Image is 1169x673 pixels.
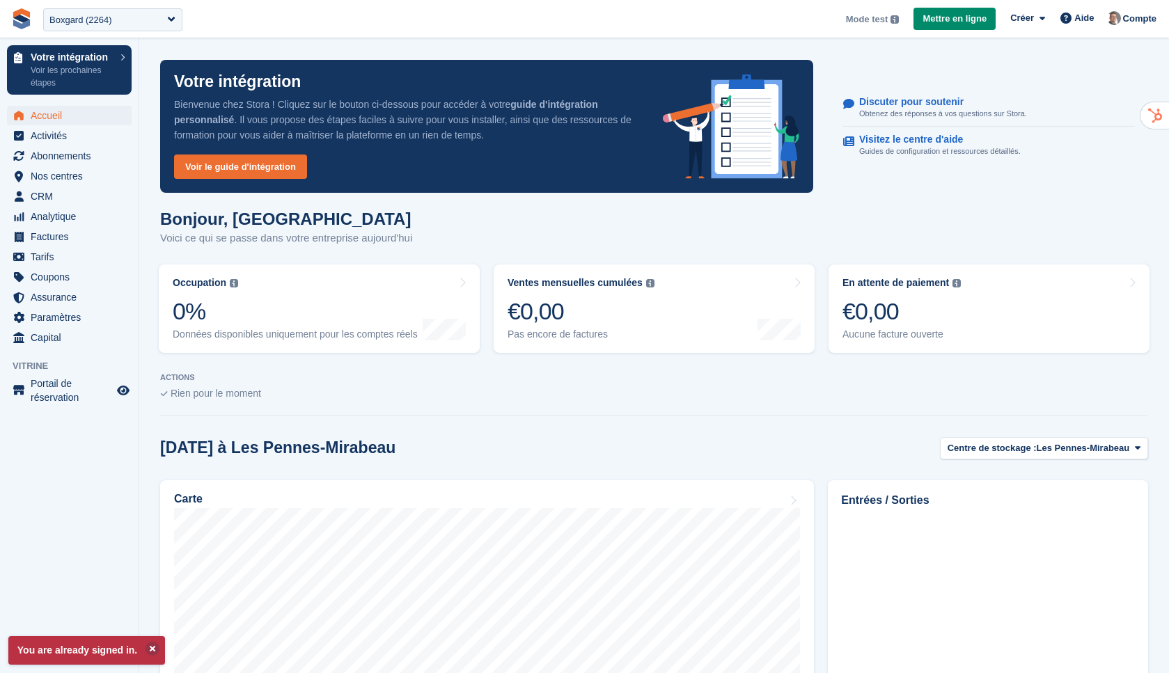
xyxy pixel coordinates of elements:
h2: Carte [174,493,203,505]
a: Occupation 0% Données disponibles uniquement pour les comptes réels [159,264,480,353]
div: Pas encore de factures [508,328,654,340]
a: Ventes mensuelles cumulées €0,00 Pas encore de factures [494,264,815,353]
span: Abonnements [31,146,114,166]
button: Centre de stockage : Les Pennes-Mirabeau [940,437,1148,460]
a: menu [7,126,132,145]
p: Guides de configuration et ressources détaillés. [859,145,1021,157]
img: onboarding-info-6c161a55d2c0e0a8cae90662b2fe09162a5109e8cc188191df67fb4f79e88e88.svg [663,74,799,179]
p: Bienvenue chez Stora ! Cliquez sur le bouton ci-dessous pour accéder à votre . Il vous propose de... [174,97,641,143]
p: You are already signed in. [8,636,165,665]
img: Sebastien Bonnier [1107,11,1121,25]
span: Capital [31,328,114,347]
span: Centre de stockage : [948,441,1037,455]
span: Mettre en ligne [923,12,987,26]
h2: Entrées / Sorties [841,492,1135,509]
a: En attente de paiement €0,00 Aucune facture ouverte [829,264,1150,353]
p: Visitez le centre d'aide [859,134,1010,145]
img: icon-info-grey-7440780725fd019a000dd9b08b2336e03edf1995a4989e88bcd33f0948082b44.svg [952,279,961,287]
img: icon-info-grey-7440780725fd019a000dd9b08b2336e03edf1995a4989e88bcd33f0948082b44.svg [891,15,899,24]
img: icon-info-grey-7440780725fd019a000dd9b08b2336e03edf1995a4989e88bcd33f0948082b44.svg [230,279,238,287]
a: menu [7,146,132,166]
p: Obtenez des réponses à vos questions sur Stora. [859,108,1027,120]
span: Coupons [31,267,114,287]
span: Les Pennes-Mirabeau [1037,441,1130,455]
span: Activités [31,126,114,145]
span: CRM [31,187,114,206]
h2: [DATE] à Les Pennes-Mirabeau [160,438,395,457]
div: Aucune facture ouverte [842,328,961,340]
a: menu [7,308,132,327]
img: icon-info-grey-7440780725fd019a000dd9b08b2336e03edf1995a4989e88bcd33f0948082b44.svg [646,279,654,287]
a: menu [7,227,132,246]
img: blank_slate_check_icon-ba018cac091ee9be17c0a81a6c232d5eb81de652e7a59be601be346b1b6ddf79.svg [160,391,168,397]
span: Nos centres [31,166,114,186]
a: Votre intégration Voir les prochaines étapes [7,45,132,95]
a: Voir le guide d'intégration [174,155,307,179]
p: ACTIONS [160,373,1148,382]
div: 0% [173,297,418,326]
p: Votre intégration [174,74,301,90]
span: Aide [1074,11,1094,25]
span: Factures [31,227,114,246]
div: €0,00 [842,297,961,326]
div: Boxgard (2264) [49,13,112,27]
a: Mettre en ligne [913,8,996,31]
p: Discuter pour soutenir [859,96,1016,108]
div: Données disponibles uniquement pour les comptes réels [173,328,418,340]
span: Analytique [31,207,114,226]
span: Portail de réservation [31,377,114,404]
p: Voici ce qui se passe dans votre entreprise aujourd'hui [160,230,412,246]
img: stora-icon-8386f47178a22dfd0bd8f6a31ec36ba5ce8667c1dd55bd0f319d3a0aa187defe.svg [11,8,32,29]
span: Compte [1123,12,1156,26]
p: Votre intégration [31,52,113,62]
a: Visitez le centre d'aide Guides de configuration et ressources détaillés. [843,127,1135,164]
a: Boutique d'aperçu [115,382,132,399]
p: Voir les prochaines étapes [31,64,113,89]
a: menu [7,247,132,267]
div: En attente de paiement [842,277,949,289]
h1: Bonjour, [GEOGRAPHIC_DATA] [160,209,412,228]
span: Accueil [31,106,114,125]
a: menu [7,187,132,206]
a: Discuter pour soutenir Obtenez des réponses à vos questions sur Stora. [843,89,1135,127]
a: menu [7,377,132,404]
a: menu [7,207,132,226]
div: Occupation [173,277,226,289]
a: menu [7,287,132,307]
span: Mode test [846,13,888,26]
a: menu [7,328,132,347]
span: Vitrine [13,359,139,373]
span: Créer [1010,11,1034,25]
a: menu [7,166,132,186]
span: Assurance [31,287,114,307]
div: Ventes mensuelles cumulées [508,277,643,289]
span: Tarifs [31,247,114,267]
a: menu [7,106,132,125]
div: €0,00 [508,297,654,326]
span: Paramètres [31,308,114,327]
a: menu [7,267,132,287]
span: Rien pour le moment [171,388,261,399]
